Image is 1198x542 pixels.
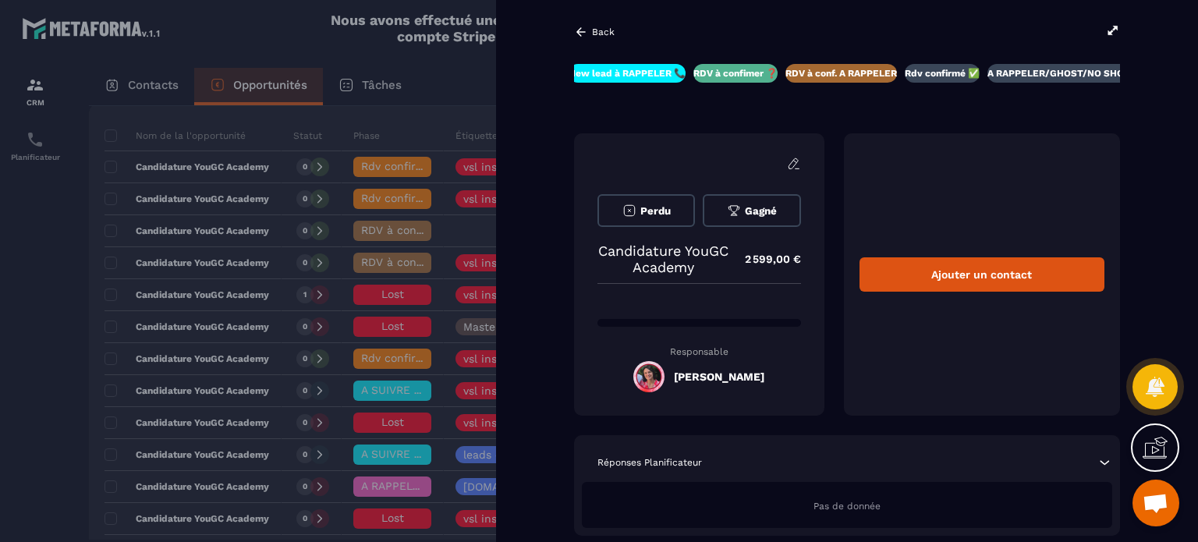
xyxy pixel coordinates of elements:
[1132,480,1179,526] div: Ouvrir le chat
[729,244,801,275] p: 2 599,00 €
[813,501,881,512] span: Pas de donnée
[597,456,702,469] p: Réponses Planificateur
[640,205,671,217] span: Perdu
[987,67,1145,80] p: A RAPPELER/GHOST/NO SHOW✖️
[860,257,1104,292] div: Ajouter un contact
[905,67,980,80] p: Rdv confirmé ✅
[674,370,764,383] h5: [PERSON_NAME]
[703,194,800,227] button: Gagné
[785,67,897,80] p: RDV à conf. A RAPPELER
[693,67,778,80] p: RDV à confimer ❓
[569,67,686,80] p: New lead à RAPPELER 📞
[597,243,729,275] p: Candidature YouGC Academy
[745,205,777,217] span: Gagné
[597,194,695,227] button: Perdu
[597,346,801,357] p: Responsable
[592,27,615,37] p: Back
